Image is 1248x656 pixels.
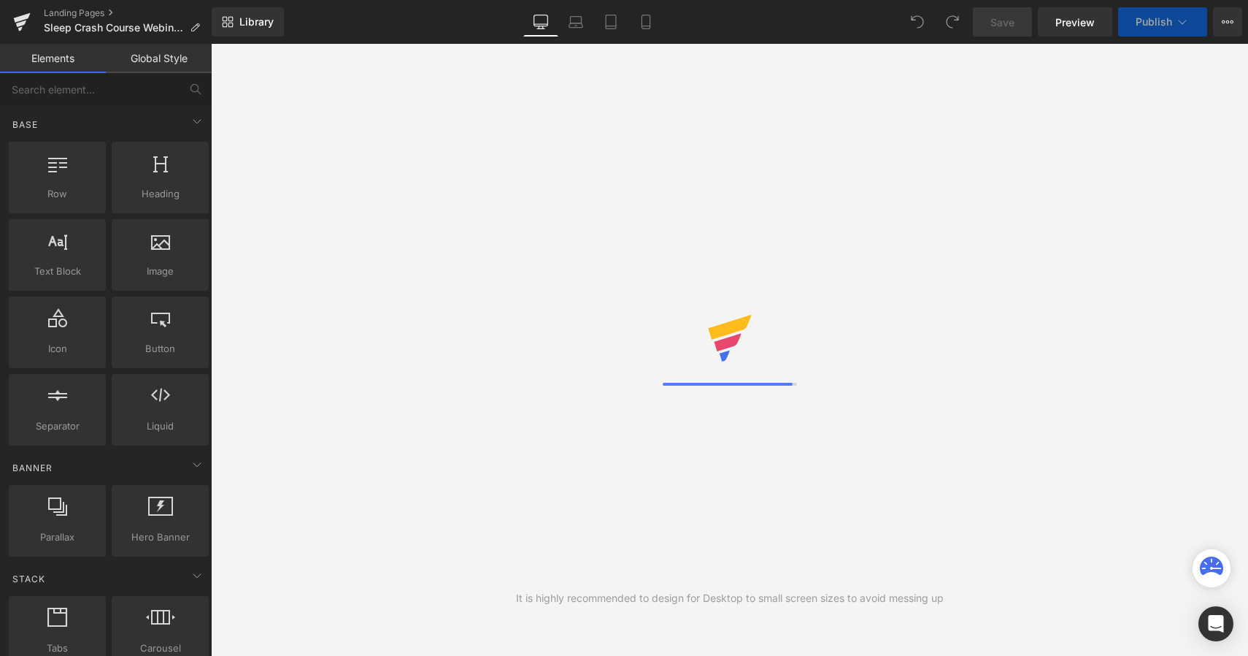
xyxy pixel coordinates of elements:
button: More [1213,7,1242,37]
span: Library [239,15,274,28]
a: Global Style [106,44,212,73]
a: Preview [1038,7,1112,37]
span: Liquid [116,419,204,434]
span: Banner [11,461,54,475]
span: Separator [13,419,101,434]
div: It is highly recommended to design for Desktop to small screen sizes to avoid messing up [516,590,944,606]
a: Mobile [628,7,663,37]
span: Stack [11,572,47,586]
button: Publish [1118,7,1207,37]
span: Icon [13,341,101,356]
span: Sleep Crash Course Webinar - Replay [44,22,184,34]
span: Row [13,186,101,202]
span: Base [11,118,39,131]
span: Text Block [13,264,101,279]
span: Tabs [13,641,101,656]
a: Laptop [558,7,593,37]
span: Publish [1136,16,1172,28]
a: New Library [212,7,284,37]
span: Hero Banner [116,530,204,545]
button: Redo [938,7,967,37]
span: Button [116,341,204,356]
a: Landing Pages [44,7,212,19]
span: Image [116,264,204,279]
a: Tablet [593,7,628,37]
span: Heading [116,186,204,202]
button: Undo [903,7,932,37]
span: Save [990,15,1014,30]
span: Parallax [13,530,101,545]
span: Carousel [116,641,204,656]
div: Open Intercom Messenger [1198,606,1233,641]
a: Desktop [523,7,558,37]
span: Preview [1055,15,1095,30]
